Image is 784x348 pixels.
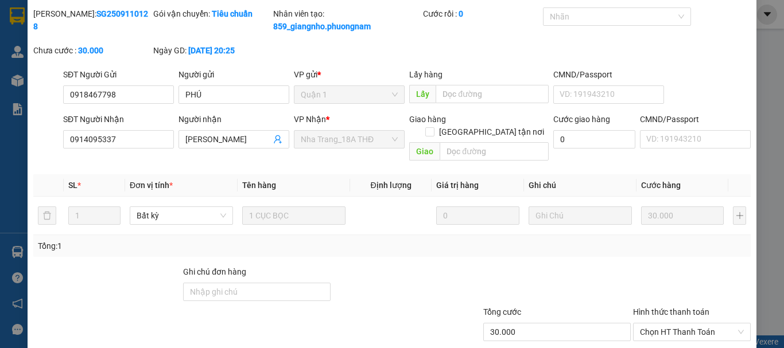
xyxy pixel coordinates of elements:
span: Giao [409,142,440,161]
div: Tổng: 1 [38,240,304,252]
div: [PERSON_NAME]: [33,7,151,33]
input: Ghi Chú [529,206,632,225]
span: Lấy [409,85,436,103]
div: Ngày GD: [153,44,271,57]
input: VD: Bàn, Ghế [242,206,346,225]
span: Chọn HT Thanh Toán [640,323,744,341]
label: Hình thức thanh toán [633,307,709,316]
div: SĐT Người Nhận [63,113,174,126]
b: Tiêu chuẩn [212,9,253,18]
th: Ghi chú [524,174,636,197]
b: [DATE] 20:25 [188,46,235,55]
span: [GEOGRAPHIC_DATA] tận nơi [434,126,549,138]
span: Giao hàng [409,115,446,124]
span: Bất kỳ [137,207,226,224]
span: Giá trị hàng [436,181,479,190]
button: plus [733,206,746,225]
input: 0 [436,206,519,225]
div: Nhân viên tạo: [273,7,421,33]
label: Ghi chú đơn hàng [183,267,246,276]
input: Dọc đường [440,142,549,161]
span: SL [68,181,77,190]
input: Dọc đường [436,85,549,103]
div: CMND/Passport [640,113,751,126]
input: 0 [641,206,724,225]
div: VP gửi [294,68,405,81]
label: Cước giao hàng [553,115,610,124]
div: Người gửi [178,68,289,81]
span: Tên hàng [242,181,276,190]
span: Nha Trang_18A THĐ [301,131,398,148]
input: Cước giao hàng [553,130,635,148]
div: CMND/Passport [553,68,664,81]
div: Gói vận chuyển: [153,7,271,20]
b: 0 [459,9,463,18]
span: Tổng cước [483,307,521,316]
b: 30.000 [78,46,103,55]
span: VP Nhận [294,115,326,124]
span: Cước hàng [641,181,681,190]
span: user-add [273,135,282,144]
div: Người nhận [178,113,289,126]
span: Định lượng [370,181,411,190]
span: Quận 1 [301,86,398,103]
span: Lấy hàng [409,70,443,79]
div: Chưa cước : [33,44,151,57]
div: SĐT Người Gửi [63,68,174,81]
span: Đơn vị tính [130,181,173,190]
input: Ghi chú đơn hàng [183,283,331,301]
b: 859_giangnho.phuongnam [273,22,371,31]
button: delete [38,206,56,225]
div: Cước rồi : [423,7,541,20]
